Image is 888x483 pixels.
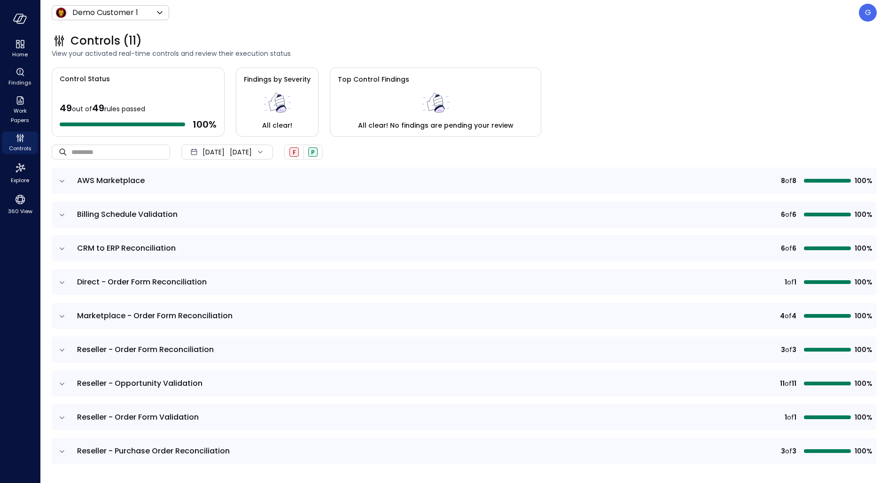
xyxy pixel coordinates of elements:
div: Findings [2,66,38,88]
span: 6 [781,209,785,220]
span: 4 [792,311,796,321]
span: P [311,148,315,156]
span: 11 [792,378,796,389]
span: All clear! [262,120,292,130]
span: Explore [11,176,29,185]
span: 100% [855,311,871,321]
span: of [785,176,792,186]
div: Explore [2,160,38,186]
span: 6 [792,209,796,220]
button: expand row [57,244,67,253]
span: 1 [785,412,787,422]
span: Reseller - Opportunity Validation [77,378,203,389]
span: Direct - Order Form Reconciliation [77,276,207,287]
span: of [785,378,792,389]
button: expand row [57,312,67,321]
span: 1 [785,277,787,287]
span: 100% [855,277,871,287]
span: Findings [8,78,31,87]
span: Controls [9,144,31,153]
span: 1 [794,412,796,422]
span: Billing Schedule Validation [77,209,178,220]
span: 6 [781,243,785,253]
span: 1 [794,277,796,287]
img: Icon [55,7,67,18]
span: Home [12,50,28,59]
span: Work Papers [6,106,34,125]
button: expand row [57,447,67,456]
span: Top Control Findings [338,75,409,84]
span: AWS Marketplace [77,175,145,186]
span: Marketplace - Order Form Reconciliation [77,310,233,321]
span: of [785,345,792,355]
span: 100% [855,176,871,186]
span: 3 [781,345,785,355]
div: Passed [308,147,318,157]
span: 49 [60,101,72,115]
span: Reseller - Order Form Reconciliation [77,344,214,355]
button: expand row [57,278,67,287]
span: 100% [855,378,871,389]
span: [DATE] [203,147,225,157]
span: of [785,243,792,253]
span: of [787,412,794,422]
div: Controls [2,131,38,154]
span: Reseller - Purchase Order Reconciliation [77,445,230,456]
span: 8 [781,176,785,186]
span: 6 [792,243,796,253]
span: of [787,277,794,287]
span: View your activated real-time controls and review their execution status [52,48,877,59]
span: 3 [781,446,785,456]
button: expand row [57,379,67,389]
span: 49 [92,101,104,115]
span: Control Status [52,68,110,84]
span: 11 [780,378,785,389]
span: Controls (11) [70,33,142,48]
span: Findings by Severity [244,75,311,84]
span: of [785,311,792,321]
span: out of [72,104,92,114]
button: expand row [57,345,67,355]
div: Work Papers [2,94,38,126]
span: 100% [855,243,871,253]
span: rules passed [104,104,145,114]
span: 3 [792,345,796,355]
span: 360 View [8,207,32,216]
div: Home [2,38,38,60]
span: 100% [855,412,871,422]
span: All clear! No findings are pending your review [358,120,514,130]
span: 8 [792,176,796,186]
span: of [785,209,792,220]
button: expand row [57,413,67,422]
span: 100 % [193,118,217,130]
div: Failed [289,147,299,157]
span: 100% [855,345,871,355]
span: 100% [855,209,871,220]
p: Demo Customer 1 [72,7,138,18]
span: F [293,148,296,156]
span: 100% [855,446,871,456]
button: expand row [57,176,67,186]
span: 4 [780,311,785,321]
p: G [865,7,871,18]
span: 3 [792,446,796,456]
span: of [785,446,792,456]
div: Guy [859,4,877,22]
button: expand row [57,210,67,220]
span: Reseller - Order Form Validation [77,412,199,422]
div: 360 View [2,192,38,217]
span: CRM to ERP Reconciliation [77,243,176,253]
